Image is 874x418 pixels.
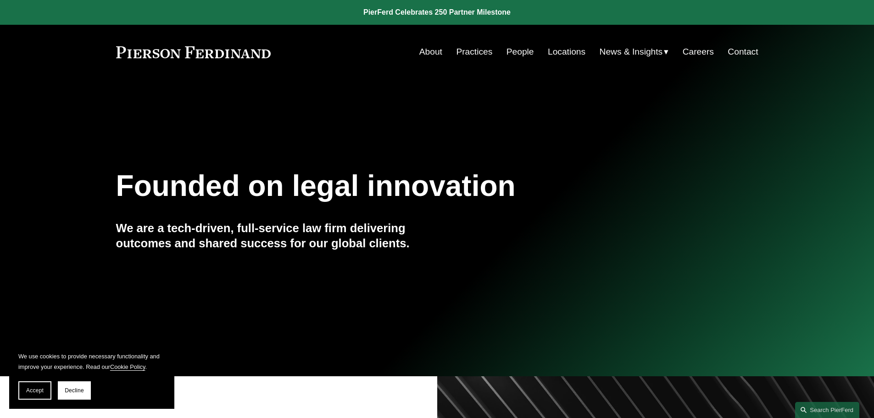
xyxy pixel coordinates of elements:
[18,351,165,372] p: We use cookies to provide necessary functionality and improve your experience. Read our .
[600,43,669,61] a: folder dropdown
[795,402,859,418] a: Search this site
[683,43,714,61] a: Careers
[58,381,91,400] button: Decline
[456,43,492,61] a: Practices
[116,169,651,203] h1: Founded on legal innovation
[26,387,44,394] span: Accept
[600,44,663,60] span: News & Insights
[9,342,174,409] section: Cookie banner
[110,363,145,370] a: Cookie Policy
[548,43,585,61] a: Locations
[18,381,51,400] button: Accept
[728,43,758,61] a: Contact
[65,387,84,394] span: Decline
[116,221,437,251] h4: We are a tech-driven, full-service law firm delivering outcomes and shared success for our global...
[507,43,534,61] a: People
[419,43,442,61] a: About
